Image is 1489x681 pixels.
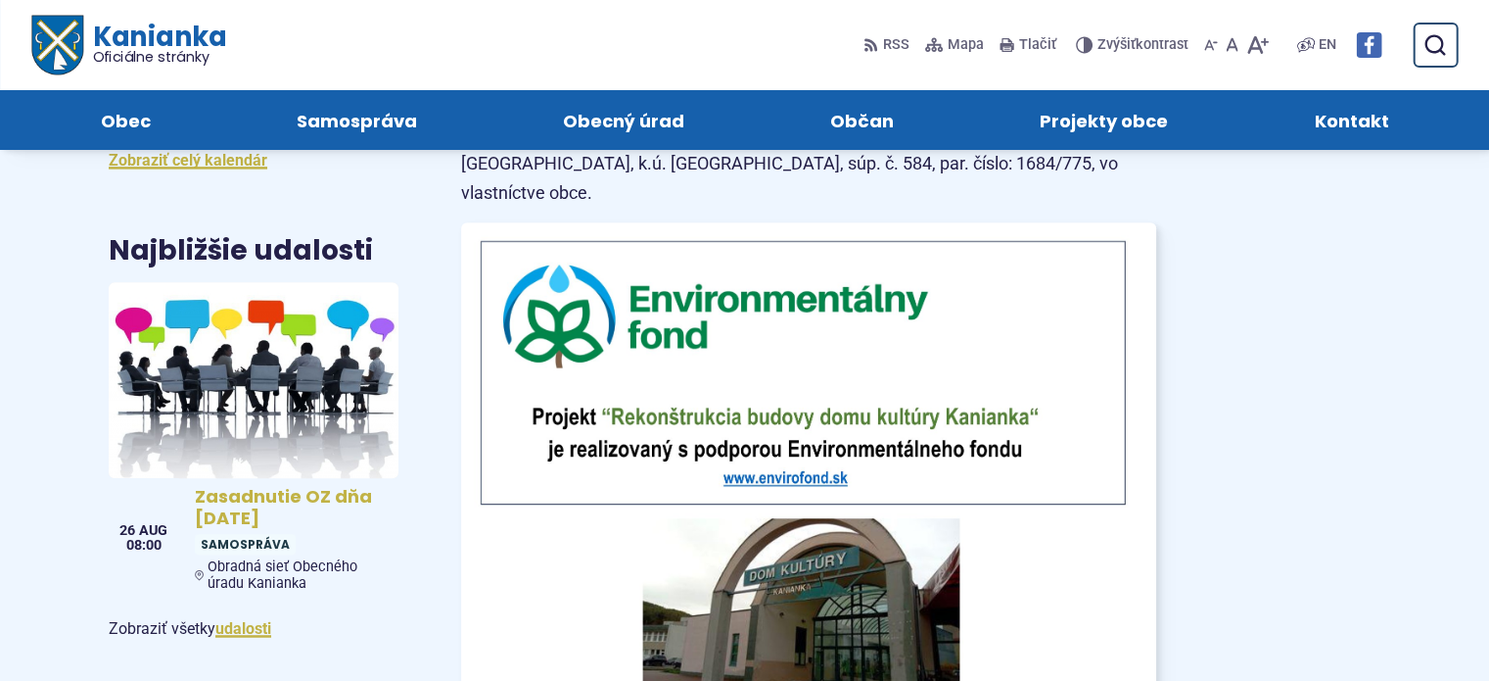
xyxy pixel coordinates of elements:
[31,16,226,75] a: Logo Kanianka, prejsť na domovskú stránku.
[1319,33,1336,57] span: EN
[195,534,296,555] span: Samospráva
[47,90,204,150] a: Obec
[1097,36,1136,53] span: Zvýšiť
[101,90,151,150] span: Obec
[1097,37,1188,54] span: kontrast
[195,486,391,530] h4: Zasadnutie OZ dňa [DATE]
[31,16,82,75] img: Prejsť na domovskú stránku
[1315,33,1340,57] a: EN
[948,33,984,57] span: Mapa
[1019,37,1056,54] span: Tlačiť
[1076,24,1192,66] button: Zvýšiťkontrast
[509,90,737,150] a: Obecný úrad
[1222,24,1242,66] button: Nastaviť pôvodnú veľkosť písma
[208,559,391,592] span: Obradná sieť Obecného úradu Kanianka
[1314,90,1388,150] span: Kontakt
[82,24,225,65] span: Kanianka
[139,524,167,538] span: aug
[1356,32,1381,58] img: Prejsť na Facebook stránku
[996,24,1060,66] button: Tlačiť
[863,24,913,66] a: RSS
[92,50,226,64] span: Oficiálne stránky
[109,282,398,600] a: Zasadnutie OZ dňa [DATE] SamosprávaObradná sieť Obecného úradu Kanianka 26 aug 08:00
[921,24,988,66] a: Mapa
[987,90,1222,150] a: Projekty obce
[1200,24,1222,66] button: Zmenšiť veľkosť písma
[777,90,948,150] a: Občan
[563,90,684,150] span: Obecný úrad
[297,90,417,150] span: Samospráva
[215,619,271,638] a: Zobraziť všetky udalosti
[109,236,373,267] h3: Najbližšie udalosti
[109,615,398,642] p: Zobraziť všetky
[119,524,135,538] span: 26
[1261,90,1442,150] a: Kontakt
[119,539,167,553] span: 08:00
[1242,24,1273,66] button: Zväčšiť veľkosť písma
[1040,90,1168,150] span: Projekty obce
[883,33,909,57] span: RSS
[461,119,1156,209] p: Miesto realizácie sa nachádza v intraviláne obce [GEOGRAPHIC_DATA], [GEOGRAPHIC_DATA], k.ú. [GEOG...
[830,90,894,150] span: Občan
[243,90,470,150] a: Samospráva
[109,151,267,170] a: Zobraziť celý kalendár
